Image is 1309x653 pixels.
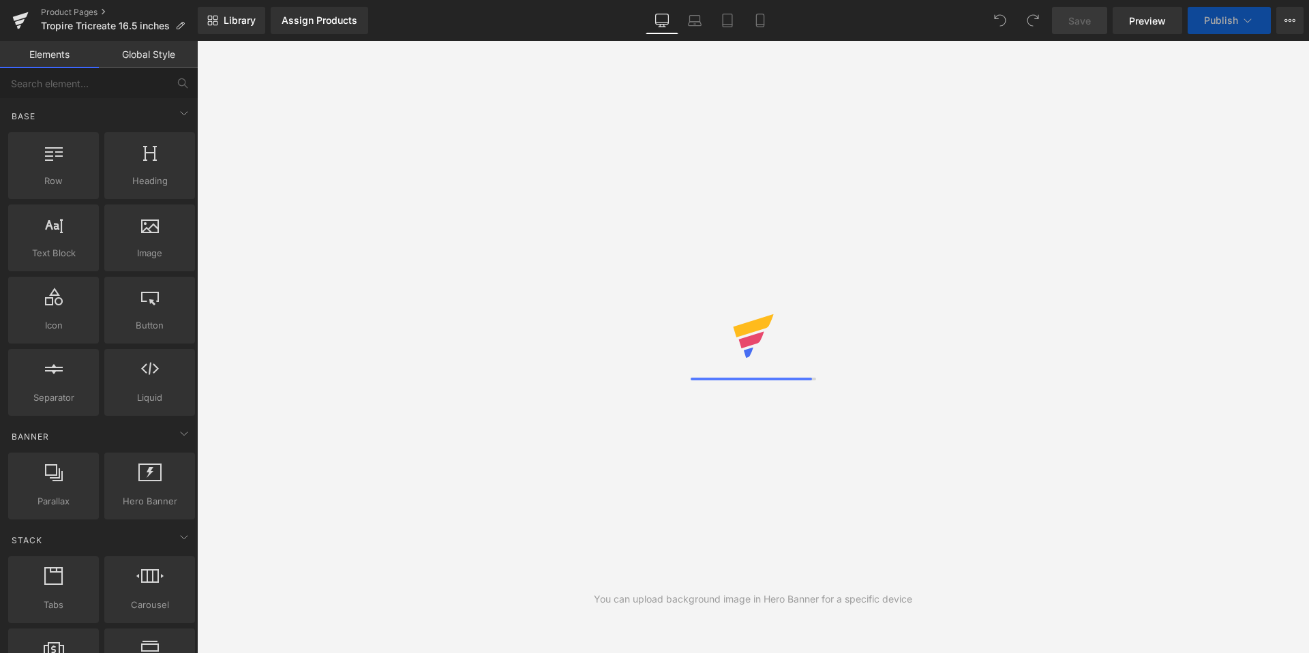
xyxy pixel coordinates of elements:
a: Preview [1113,7,1182,34]
span: Parallax [12,494,95,508]
button: Redo [1019,7,1047,34]
button: Undo [987,7,1014,34]
span: Heading [108,174,191,188]
span: Image [108,246,191,260]
span: Preview [1129,14,1166,28]
span: Save [1068,14,1091,28]
a: New Library [198,7,265,34]
a: Mobile [744,7,777,34]
a: Global Style [99,41,198,68]
span: Base [10,110,37,123]
span: Publish [1204,15,1238,26]
a: Desktop [646,7,678,34]
button: Publish [1188,7,1271,34]
span: Banner [10,430,50,443]
div: Assign Products [282,15,357,26]
div: You can upload background image in Hero Banner for a specific device [594,592,912,607]
a: Product Pages [41,7,198,18]
span: Icon [12,318,95,333]
span: Library [224,14,256,27]
span: Stack [10,534,44,547]
span: Button [108,318,191,333]
span: Liquid [108,391,191,405]
a: Laptop [678,7,711,34]
span: Row [12,174,95,188]
span: Hero Banner [108,494,191,508]
a: Tablet [711,7,744,34]
span: Tropire Tricreate 16.5 inches [41,20,170,31]
span: Tabs [12,598,95,612]
span: Carousel [108,598,191,612]
span: Separator [12,391,95,405]
span: Text Block [12,246,95,260]
button: More [1276,7,1304,34]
